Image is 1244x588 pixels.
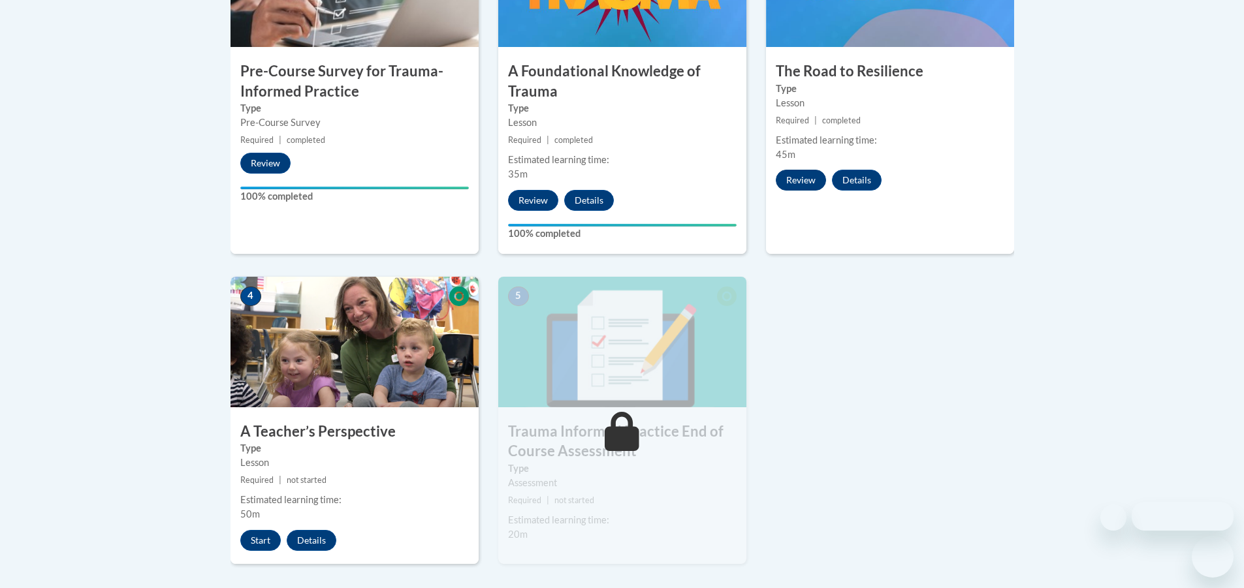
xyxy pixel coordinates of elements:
[776,96,1004,110] div: Lesson
[498,422,746,462] h3: Trauma Informed Practice End of Course Assessment
[554,135,593,145] span: completed
[508,476,737,490] div: Assessment
[240,189,469,204] label: 100% completed
[240,116,469,130] div: Pre-Course Survey
[240,187,469,189] div: Your progress
[554,495,594,505] span: not started
[240,135,274,145] span: Required
[564,190,614,211] button: Details
[240,456,469,470] div: Lesson
[240,153,291,174] button: Review
[547,495,549,505] span: |
[508,101,737,116] label: Type
[776,170,826,191] button: Review
[1132,502,1234,531] iframe: Message from company
[231,422,479,442] h3: A Teacher’s Perspective
[498,61,746,102] h3: A Foundational Knowledge of Trauma
[231,61,479,102] h3: Pre-Course Survey for Trauma-Informed Practice
[1100,504,1126,531] iframe: Close message
[240,286,261,306] span: 4
[508,495,541,505] span: Required
[231,277,479,407] img: Course Image
[508,153,737,167] div: Estimated learning time:
[240,475,274,485] span: Required
[508,116,737,130] div: Lesson
[508,529,528,540] span: 20m
[766,61,1014,82] h3: The Road to Resilience
[240,441,469,456] label: Type
[240,493,469,507] div: Estimated learning time:
[279,475,281,485] span: |
[508,135,541,145] span: Required
[240,508,260,519] span: 50m
[508,461,737,476] label: Type
[508,286,529,306] span: 5
[287,135,325,145] span: completed
[1192,536,1234,578] iframe: Button to launch messaging window
[776,149,795,160] span: 45m
[508,226,737,241] label: 100% completed
[776,116,809,125] span: Required
[508,224,737,226] div: Your progress
[240,101,469,116] label: Type
[508,168,528,179] span: 35m
[822,116,861,125] span: completed
[287,475,327,485] span: not started
[508,513,737,527] div: Estimated learning time:
[814,116,817,125] span: |
[508,190,558,211] button: Review
[776,82,1004,96] label: Type
[498,277,746,407] img: Course Image
[287,530,336,551] button: Details
[547,135,549,145] span: |
[240,530,281,551] button: Start
[279,135,281,145] span: |
[832,170,882,191] button: Details
[776,133,1004,147] div: Estimated learning time:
